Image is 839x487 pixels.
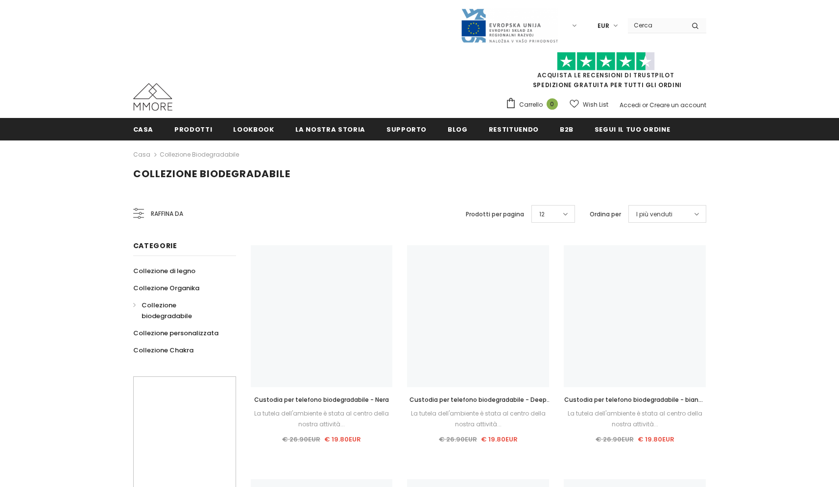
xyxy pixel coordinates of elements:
[251,394,393,405] a: Custodia per telefono biodegradabile - Nera
[537,71,674,79] a: Acquista le recensioni di TrustPilot
[560,118,574,140] a: B2B
[133,266,195,276] span: Collezione di legno
[133,118,154,140] a: Casa
[448,125,468,134] span: Blog
[596,435,634,444] span: € 26.90EUR
[439,435,477,444] span: € 26.90EUR
[254,395,389,404] span: Custodia per telefono biodegradabile - Nera
[133,328,218,338] span: Collezione personalizzata
[595,118,670,140] a: Segui il tuo ordine
[557,52,655,71] img: Fidati di Pilot Stars
[133,297,225,325] a: Collezione biodegradabile
[133,241,177,251] span: Categorie
[505,56,706,89] span: SPEDIZIONE GRATUITA PER TUTTI GLI ORDINI
[133,167,290,181] span: Collezione biodegradabile
[505,97,563,112] a: Carrello 0
[133,262,195,279] a: Collezione di legno
[628,18,684,32] input: Search Site
[251,408,393,430] div: La tutela dell'ambiente è stata al centro della nostra attività...
[282,435,320,444] span: € 26.90EUR
[466,209,524,219] label: Prodotti per pagina
[547,98,558,110] span: 0
[570,96,608,113] a: Wish List
[295,125,365,134] span: La nostra storia
[295,118,365,140] a: La nostra storia
[133,125,154,134] span: Casa
[636,209,672,219] span: I più venduti
[133,283,199,293] span: Collezione Organika
[595,125,670,134] span: Segui il tuo ordine
[133,279,199,297] a: Collezione Organika
[560,125,574,134] span: B2B
[133,342,193,359] a: Collezione Chakra
[142,301,192,321] span: Collezione biodegradabile
[324,435,361,444] span: € 19.80EUR
[174,125,212,134] span: Prodotti
[233,118,274,140] a: Lookbook
[407,394,549,405] a: Custodia per telefono biodegradabile - Deep Sea Blue
[448,118,468,140] a: Blog
[638,435,674,444] span: € 19.80EUR
[233,125,274,134] span: Lookbook
[386,118,427,140] a: supporto
[460,8,558,44] img: Javni Razpis
[133,346,193,355] span: Collezione Chakra
[133,149,150,161] a: Casa
[649,101,706,109] a: Creare un account
[407,408,549,430] div: La tutela dell'ambiente è stata al centro della nostra attività...
[564,394,706,405] a: Custodia per telefono biodegradabile - bianco naturale
[133,325,218,342] a: Collezione personalizzata
[386,125,427,134] span: supporto
[460,21,558,29] a: Javni Razpis
[583,100,608,110] span: Wish List
[519,100,543,110] span: Carrello
[160,150,239,159] a: Collezione biodegradabile
[620,101,641,109] a: Accedi
[151,209,183,219] span: Raffina da
[409,395,551,415] span: Custodia per telefono biodegradabile - Deep Sea Blue
[539,209,545,219] span: 12
[174,118,212,140] a: Prodotti
[481,435,518,444] span: € 19.80EUR
[133,83,172,111] img: Casi MMORE
[489,125,539,134] span: Restituendo
[598,21,609,31] span: EUR
[642,101,648,109] span: or
[564,395,706,415] span: Custodia per telefono biodegradabile - bianco naturale
[564,408,706,430] div: La tutela dell'ambiente è stata al centro della nostra attività...
[590,209,621,219] label: Ordina per
[489,118,539,140] a: Restituendo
